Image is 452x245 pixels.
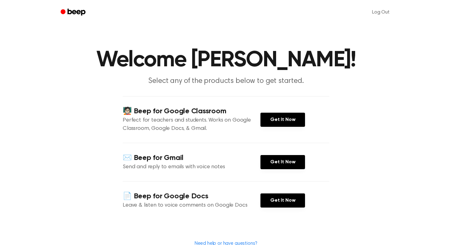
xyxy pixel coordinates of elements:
[123,116,260,133] p: Perfect for teachers and students. Works on Google Classroom, Google Docs, & Gmail.
[366,5,396,20] a: Log Out
[108,76,344,86] p: Select any of the products below to get started.
[260,113,305,127] a: Get It Now
[123,191,260,201] h4: 📄 Beep for Google Docs
[260,155,305,169] a: Get It Now
[123,153,260,163] h4: ✉️ Beep for Gmail
[69,49,383,71] h1: Welcome [PERSON_NAME]!
[260,193,305,208] a: Get It Now
[56,6,91,18] a: Beep
[123,106,260,116] h4: 🧑🏻‍🏫 Beep for Google Classroom
[123,163,260,171] p: Send and reply to emails with voice notes
[123,201,260,210] p: Leave & listen to voice comments on Google Docs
